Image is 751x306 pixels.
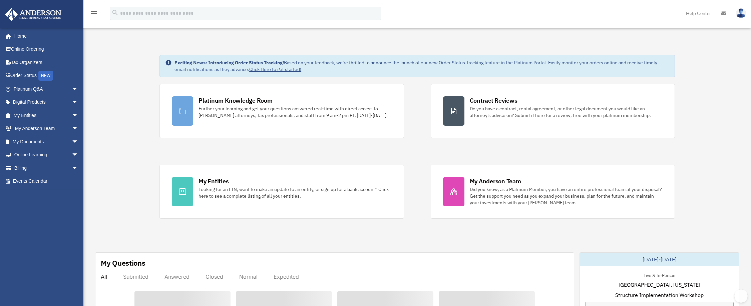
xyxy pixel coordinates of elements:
[90,12,98,17] a: menu
[199,186,391,199] div: Looking for an EIN, want to make an update to an entity, or sign up for a bank account? Click her...
[90,9,98,17] i: menu
[470,105,663,119] div: Do you have a contract, rental agreement, or other legal document you would like an attorney's ad...
[619,281,700,289] span: [GEOGRAPHIC_DATA], [US_STATE]
[5,29,85,43] a: Home
[72,148,85,162] span: arrow_drop_down
[431,165,675,219] a: My Anderson Team Did you know, as a Platinum Member, you have an entire professional team at your...
[164,273,190,280] div: Answered
[3,8,63,21] img: Anderson Advisors Platinum Portal
[5,82,88,96] a: Platinum Q&Aarrow_drop_down
[206,273,223,280] div: Closed
[5,175,88,188] a: Events Calendar
[72,96,85,109] span: arrow_drop_down
[174,60,284,66] strong: Exciting News: Introducing Order Status Tracking!
[638,271,681,278] div: Live & In-Person
[174,59,669,73] div: Based on your feedback, we're thrilled to announce the launch of our new Order Status Tracking fe...
[5,69,88,83] a: Order StatusNEW
[101,258,145,268] div: My Questions
[199,96,273,105] div: Platinum Knowledge Room
[159,165,404,219] a: My Entities Looking for an EIN, want to make an update to an entity, or sign up for a bank accoun...
[5,109,88,122] a: My Entitiesarrow_drop_down
[5,43,88,56] a: Online Ordering
[111,9,119,16] i: search
[580,253,739,266] div: [DATE]-[DATE]
[5,161,88,175] a: Billingarrow_drop_down
[5,56,88,69] a: Tax Organizers
[72,161,85,175] span: arrow_drop_down
[72,135,85,149] span: arrow_drop_down
[615,291,704,299] span: Structure Implementation Workshop
[736,8,746,18] img: User Pic
[274,273,299,280] div: Expedited
[5,148,88,162] a: Online Learningarrow_drop_down
[5,122,88,135] a: My Anderson Teamarrow_drop_down
[72,122,85,136] span: arrow_drop_down
[431,84,675,138] a: Contract Reviews Do you have a contract, rental agreement, or other legal document you would like...
[470,186,663,206] div: Did you know, as a Platinum Member, you have an entire professional team at your disposal? Get th...
[38,71,53,81] div: NEW
[199,177,229,185] div: My Entities
[239,273,258,280] div: Normal
[123,273,148,280] div: Submitted
[5,135,88,148] a: My Documentsarrow_drop_down
[72,109,85,122] span: arrow_drop_down
[199,105,391,119] div: Further your learning and get your questions answered real-time with direct access to [PERSON_NAM...
[5,96,88,109] a: Digital Productsarrow_drop_down
[249,66,301,72] a: Click Here to get started!
[72,82,85,96] span: arrow_drop_down
[101,273,107,280] div: All
[470,96,517,105] div: Contract Reviews
[470,177,521,185] div: My Anderson Team
[159,84,404,138] a: Platinum Knowledge Room Further your learning and get your questions answered real-time with dire...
